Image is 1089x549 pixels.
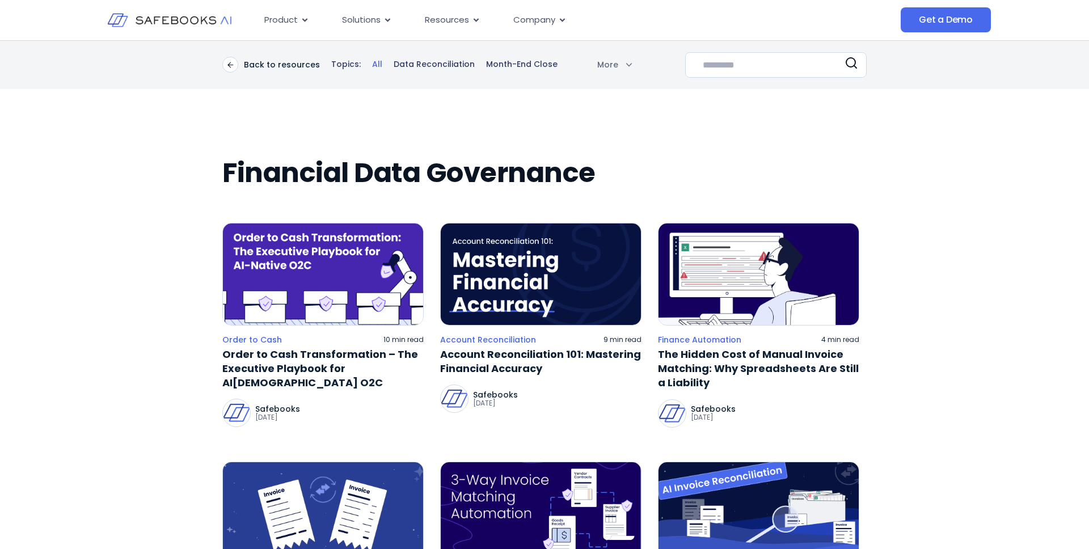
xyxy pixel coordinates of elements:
[255,413,300,422] p: [DATE]
[244,60,320,70] p: Back to resources
[331,59,361,70] p: Topics:
[440,223,641,326] img: account reconciliation 101
[222,335,282,345] a: Order to Cash
[425,14,469,27] span: Resources
[440,347,641,375] a: Account Reconciliation 101: Mastering Financial Accuracy
[342,14,381,27] span: Solutions
[513,14,555,27] span: Company
[658,347,859,390] a: The Hidden Cost of Manual Invoice Matching: Why Spreadsheets Are Still a Liability
[659,400,686,427] img: Safebooks
[691,405,736,413] p: Safebooks
[222,347,424,390] a: Order to Cash Transformation – The Executive Playbook for AI[DEMOGRAPHIC_DATA] O2C
[264,14,298,27] span: Product
[394,59,475,70] a: Data Reconciliation
[441,385,468,412] img: Safebooks
[658,335,741,345] a: Finance Automation
[255,9,787,31] nav: Menu
[603,335,641,344] p: 9 min read
[473,391,518,399] p: Safebooks
[222,57,320,73] a: Back to resources
[583,59,632,70] div: More
[255,405,300,413] p: Safebooks
[222,223,424,326] img: a purple background with white boxes and a purple banner that says order to cash transform
[473,399,518,408] p: [DATE]
[383,335,424,344] p: 10 min read
[372,59,382,70] a: All
[223,399,250,426] img: Safebooks
[901,7,991,32] a: Get a Demo
[691,413,736,422] p: [DATE]
[658,223,859,326] img: a man sitting in front of a computer screen
[222,157,867,189] h2: Financial Data Governance
[919,14,973,26] span: Get a Demo
[821,335,859,344] p: 4 min read
[255,9,787,31] div: Menu Toggle
[486,59,558,70] a: Month-End Close
[440,335,536,345] a: Account Reconciliation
